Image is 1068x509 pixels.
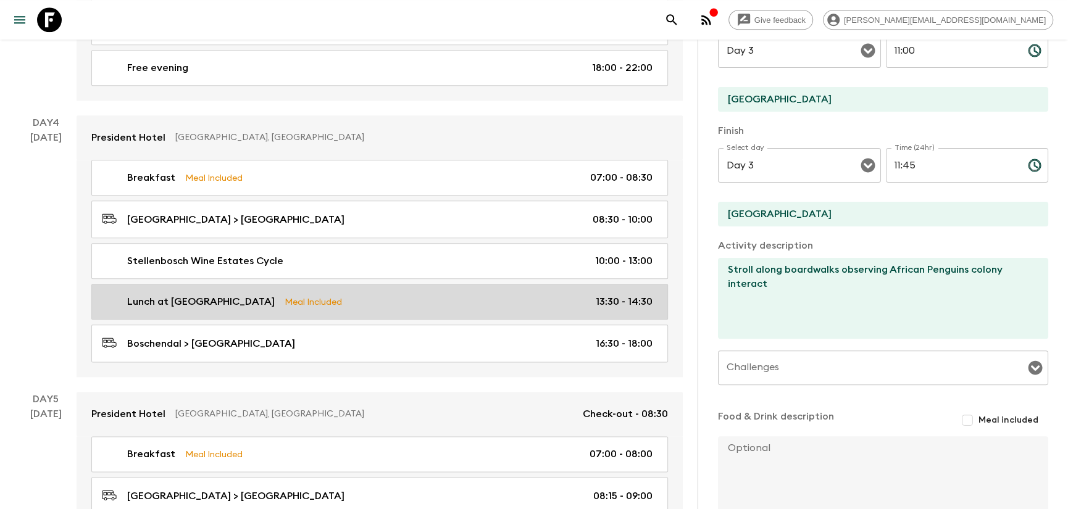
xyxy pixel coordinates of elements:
[15,392,77,407] p: Day 5
[185,171,243,184] p: Meal Included
[127,336,295,351] p: Boschendal > [GEOGRAPHIC_DATA]
[718,123,1048,138] p: Finish
[748,15,812,25] span: Give feedback
[127,212,344,227] p: [GEOGRAPHIC_DATA] > [GEOGRAPHIC_DATA]
[593,212,653,227] p: 08:30 - 10:00
[127,489,344,503] p: [GEOGRAPHIC_DATA] > [GEOGRAPHIC_DATA]
[895,143,935,153] label: Time (24hr)
[718,238,1048,253] p: Activity description
[127,170,175,185] p: Breakfast
[185,447,243,461] p: Meal Included
[91,407,165,421] p: President Hotel
[718,409,834,431] p: Food & Drink description
[127,60,188,75] p: Free evening
[718,87,1038,112] input: Start Location
[1027,359,1044,376] button: Open
[823,10,1053,30] div: [PERSON_NAME][EMAIL_ADDRESS][DOMAIN_NAME]
[886,33,1018,68] input: hh:mm
[91,325,668,362] a: Boschendal > [GEOGRAPHIC_DATA]16:30 - 18:00
[1022,153,1047,178] button: Choose time, selected time is 11:45 AM
[728,10,813,30] a: Give feedback
[91,160,668,196] a: BreakfastMeal Included07:00 - 08:30
[727,143,764,153] label: Select day
[859,42,877,59] button: Open
[659,7,684,32] button: search adventures
[285,295,342,308] p: Meal Included
[595,254,653,268] p: 10:00 - 13:00
[596,336,653,351] p: 16:30 - 18:00
[77,392,683,436] a: President Hotel[GEOGRAPHIC_DATA], [GEOGRAPHIC_DATA]Check-out - 08:30
[91,243,668,279] a: Stellenbosch Wine Estates Cycle10:00 - 13:00
[837,15,1053,25] span: [PERSON_NAME][EMAIL_ADDRESS][DOMAIN_NAME]
[1022,38,1047,63] button: Choose time, selected time is 11:00 AM
[77,115,683,160] a: President Hotel[GEOGRAPHIC_DATA], [GEOGRAPHIC_DATA]
[15,115,77,130] p: Day 4
[718,258,1038,339] textarea: Stroll along boardwalks observing African Penguins colony interact
[127,294,275,309] p: Lunch at [GEOGRAPHIC_DATA]
[91,436,668,472] a: BreakfastMeal Included07:00 - 08:00
[859,157,877,174] button: Open
[30,130,62,377] div: [DATE]
[91,284,668,320] a: Lunch at [GEOGRAPHIC_DATA]Meal Included13:30 - 14:30
[886,148,1018,183] input: hh:mm
[592,60,653,75] p: 18:00 - 22:00
[175,131,658,144] p: [GEOGRAPHIC_DATA], [GEOGRAPHIC_DATA]
[127,254,283,268] p: Stellenbosch Wine Estates Cycle
[127,447,175,461] p: Breakfast
[596,294,653,309] p: 13:30 - 14:30
[175,408,573,420] p: [GEOGRAPHIC_DATA], [GEOGRAPHIC_DATA]
[91,201,668,238] a: [GEOGRAPHIC_DATA] > [GEOGRAPHIC_DATA]08:30 - 10:00
[593,489,653,503] p: 08:15 - 09:00
[590,170,653,185] p: 07:00 - 08:30
[718,202,1038,226] input: End Location (leave blank if same as Start)
[583,407,668,421] p: Check-out - 08:30
[91,50,668,86] a: Free evening18:00 - 22:00
[7,7,32,32] button: menu
[91,130,165,145] p: President Hotel
[978,414,1038,426] span: Meal included
[590,447,653,461] p: 07:00 - 08:00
